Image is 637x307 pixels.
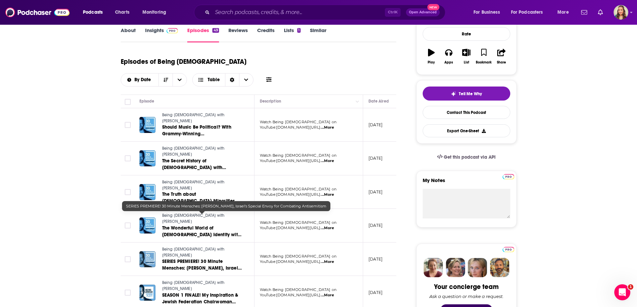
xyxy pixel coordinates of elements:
span: Podcasts [83,8,103,17]
div: Date Aired [368,97,389,105]
img: Barbara Profile [446,258,465,277]
a: Being [DEMOGRAPHIC_DATA] with [PERSON_NAME] [162,179,242,191]
a: Being [DEMOGRAPHIC_DATA] with [PERSON_NAME] [162,112,242,124]
button: List [457,44,475,68]
p: [DATE] [368,189,383,195]
img: Podchaser Pro [503,174,514,179]
span: Watch Being [DEMOGRAPHIC_DATA] on [260,120,337,124]
a: InsightsPodchaser Pro [145,27,178,42]
button: Choose View [192,73,253,87]
button: Share [493,44,510,68]
button: Bookmark [475,44,493,68]
span: Watch Being [DEMOGRAPHIC_DATA] on [260,254,337,259]
span: ...More [321,259,334,265]
span: Watch Being [DEMOGRAPHIC_DATA] on [260,287,337,292]
span: Ctrl K [385,8,401,17]
img: Podchaser Pro [503,247,514,252]
span: Toggle select row [125,222,131,228]
img: Podchaser - Follow, Share and Rate Podcasts [5,6,70,19]
a: Lists1 [284,27,301,42]
img: Jules Profile [468,258,487,277]
span: Watch Being [DEMOGRAPHIC_DATA] on [260,187,337,191]
span: Being [DEMOGRAPHIC_DATA] with [PERSON_NAME] [162,280,225,291]
span: The Truth about [DEMOGRAPHIC_DATA] Minorities with [DEMOGRAPHIC_DATA] activist [PERSON_NAME] [162,191,240,217]
p: [DATE] [368,155,383,161]
button: open menu [138,7,175,18]
img: User Profile [614,5,628,20]
div: Bookmark [476,60,492,64]
a: Reviews [228,27,248,42]
div: Share [497,60,506,64]
button: tell me why sparkleTell Me Why [423,87,510,101]
button: Sort Direction [158,73,173,86]
span: Being [DEMOGRAPHIC_DATA] with [PERSON_NAME] [162,180,225,190]
img: Podchaser Pro [167,28,178,33]
button: open menu [78,7,111,18]
span: Watch Being [DEMOGRAPHIC_DATA] on [260,220,337,225]
span: ...More [321,158,334,164]
a: Contact This Podcast [423,106,510,119]
div: Rate [423,27,510,41]
span: YouTube:[DOMAIN_NAME][URL] [260,225,320,230]
span: New [427,4,439,10]
button: open menu [469,7,508,18]
span: YouTube:[DOMAIN_NAME][URL] [260,125,320,130]
div: List [464,60,469,64]
span: SERIES PREMIERE! 30 Minute Mensches: [PERSON_NAME], Israel’s Special Envoy for Combating Antisemi... [126,204,326,208]
span: ...More [321,293,334,298]
div: Your concierge team [434,283,499,291]
a: Being [DEMOGRAPHIC_DATA] with [PERSON_NAME] [162,213,242,224]
a: Get this podcast via API [432,149,501,165]
span: Being [DEMOGRAPHIC_DATA] with [PERSON_NAME] [162,146,225,157]
button: Export One-Sheet [423,124,510,137]
a: Being [DEMOGRAPHIC_DATA] with [PERSON_NAME] [162,146,242,157]
div: 1 [297,28,301,33]
button: open menu [553,7,577,18]
button: open menu [121,78,159,82]
a: Show notifications dropdown [578,7,590,18]
span: Toggle select row [125,256,131,262]
button: Open AdvancedNew [406,8,440,16]
p: [DATE] [368,290,383,295]
button: Apps [440,44,457,68]
div: Search podcasts, credits, & more... [200,5,452,20]
span: Toggle select row [125,189,131,195]
p: [DATE] [368,122,383,128]
a: Credits [257,27,275,42]
img: Jon Profile [490,258,509,277]
span: 1 [628,284,633,290]
h1: Episodes of Being [DEMOGRAPHIC_DATA] [121,57,246,66]
span: Toggle select row [125,290,131,296]
span: ...More [321,125,334,130]
span: For Podcasters [511,8,543,17]
a: The Truth about [DEMOGRAPHIC_DATA] Minorities with [DEMOGRAPHIC_DATA] activist [PERSON_NAME] [162,191,242,204]
h2: Choose List sort [121,73,187,87]
span: Watch Being [DEMOGRAPHIC_DATA] on [260,153,337,158]
div: Description [260,97,281,105]
div: Sort Direction [225,73,239,86]
span: Toggle select row [125,122,131,128]
a: SERIES PREMIERE! 30 Minute Mensches: [PERSON_NAME], Israel’s Special Envoy for Combating Antisemi... [162,258,242,272]
span: YouTube:[DOMAIN_NAME][URL] [260,293,320,297]
img: Sydney Profile [424,258,443,277]
span: More [557,8,569,17]
a: About [121,27,136,42]
div: Ask a question or make a request. [429,294,504,299]
a: Being [DEMOGRAPHIC_DATA] with [PERSON_NAME] [162,247,242,258]
a: The Wonderful World of [DEMOGRAPHIC_DATA] Identity with Disney Animator [PERSON_NAME] [162,225,242,238]
span: SERIES PREMIERE! 30 Minute Mensches: [PERSON_NAME], Israel’s Special Envoy for Combating Antisemi... [162,259,242,284]
span: Being [DEMOGRAPHIC_DATA] with [PERSON_NAME] [162,213,225,224]
a: Episodes49 [187,27,219,42]
a: Being [DEMOGRAPHIC_DATA] with [PERSON_NAME] [162,280,242,292]
div: Play [428,60,435,64]
p: [DATE] [368,256,383,262]
button: Show profile menu [614,5,628,20]
label: My Notes [423,177,510,189]
span: Tell Me Why [459,91,482,97]
span: Toggle select row [125,155,131,161]
button: open menu [507,7,553,18]
button: open menu [173,73,187,86]
span: The Wonderful World of [DEMOGRAPHIC_DATA] Identity with Disney Animator [PERSON_NAME] [162,225,241,244]
span: Open Advanced [409,11,437,14]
